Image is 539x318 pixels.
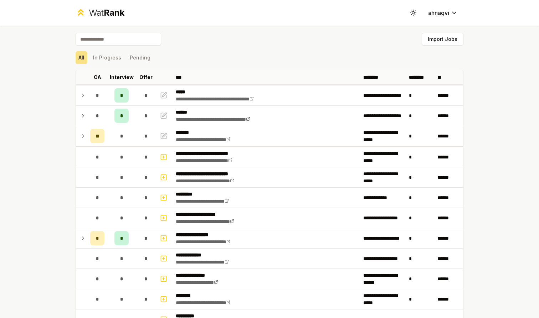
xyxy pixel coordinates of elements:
p: Interview [110,74,134,81]
button: In Progress [90,51,124,64]
span: ahnaqvi [428,9,449,17]
button: ahnaqvi [422,6,463,19]
span: Rank [104,7,124,18]
div: Wat [89,7,124,19]
button: Pending [127,51,153,64]
a: WatRank [76,7,124,19]
p: Offer [139,74,153,81]
p: OA [94,74,101,81]
button: Import Jobs [422,33,463,46]
button: All [76,51,87,64]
